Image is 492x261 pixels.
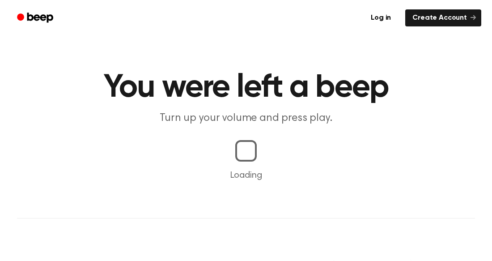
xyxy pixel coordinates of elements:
[405,9,481,26] a: Create Account
[74,111,418,126] p: Turn up your volume and press play.
[11,9,61,27] a: Beep
[17,72,475,104] h1: You were left a beep
[362,8,400,28] a: Log in
[11,169,481,182] p: Loading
